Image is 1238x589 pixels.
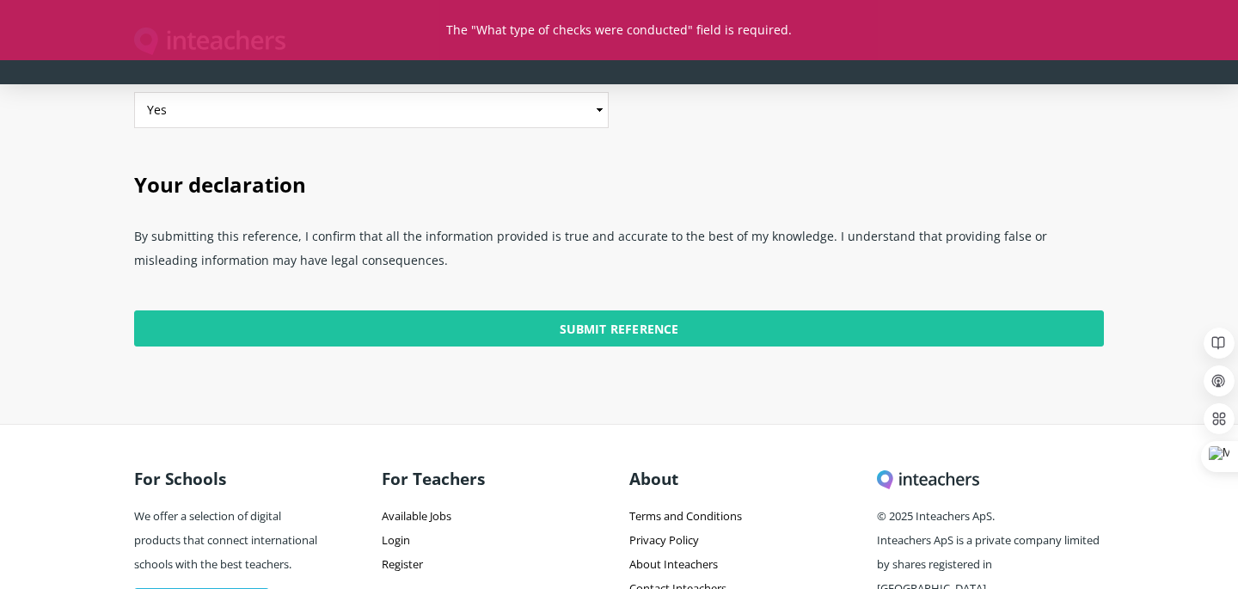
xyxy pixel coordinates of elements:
[134,218,1104,290] p: By submitting this reference, I confirm that all the information provided is true and accurate to...
[629,532,699,548] a: Privacy Policy
[134,170,306,199] span: Your declaration
[629,556,718,572] a: About Inteachers
[877,461,1104,497] h3: Inteachers
[134,310,1104,347] input: Submit Reference
[382,556,423,572] a: Register
[134,497,325,581] p: We offer a selection of digital products that connect international schools with the best teachers.
[629,461,856,497] h3: About
[382,508,451,524] a: Available Jobs
[629,508,742,524] a: Terms and Conditions
[134,461,325,497] h3: For Schools
[382,532,410,548] a: Login
[382,461,609,497] h3: For Teachers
